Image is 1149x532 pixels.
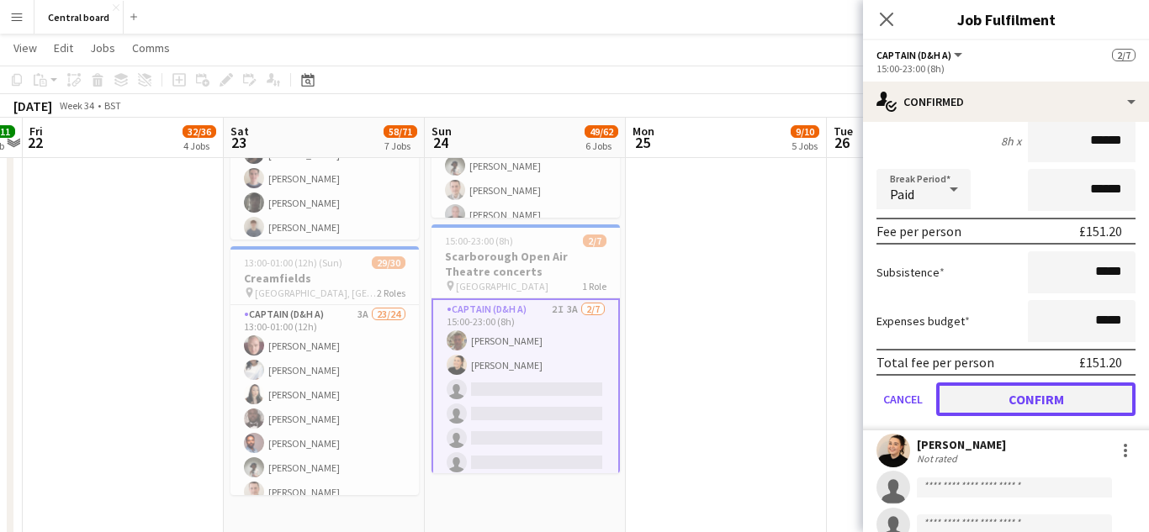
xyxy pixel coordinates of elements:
[1079,354,1122,371] div: £151.20
[432,298,620,505] app-card-role: Captain (D&H A)2I3A2/715:00-23:00 (8h)[PERSON_NAME][PERSON_NAME]
[831,133,853,152] span: 26
[432,249,620,279] h3: Scarborough Open Air Theatre concerts
[244,256,342,269] span: 13:00-01:00 (12h) (Sun)
[876,49,965,61] button: Captain (D&H A)
[876,382,929,416] button: Cancel
[630,133,654,152] span: 25
[917,437,1006,452] div: [PERSON_NAME]
[445,234,513,247] span: 15:00-23:00 (8h)
[384,125,417,138] span: 58/71
[384,140,416,152] div: 7 Jobs
[125,37,177,59] a: Comms
[429,133,452,152] span: 24
[29,124,43,139] span: Fri
[47,37,80,59] a: Edit
[230,271,419,286] h3: Creamfields
[255,287,377,299] span: [GEOGRAPHIC_DATA], [GEOGRAPHIC_DATA]
[876,354,994,371] div: Total fee per person
[7,37,44,59] a: View
[585,125,618,138] span: 49/62
[876,223,961,240] div: Fee per person
[917,452,961,465] div: Not rated
[585,140,617,152] div: 6 Jobs
[432,224,620,473] app-job-card: 15:00-23:00 (8h)2/7Scarborough Open Air Theatre concerts [GEOGRAPHIC_DATA]1 RoleCaptain (D&H A)2I...
[791,125,819,138] span: 9/10
[372,256,405,269] span: 29/30
[876,265,945,280] label: Subsistence
[90,40,115,55] span: Jobs
[876,313,970,329] label: Expenses budget
[56,99,98,112] span: Week 34
[83,37,122,59] a: Jobs
[890,186,914,203] span: Paid
[230,246,419,495] app-job-card: 13:00-01:00 (12h) (Sun)29/30Creamfields [GEOGRAPHIC_DATA], [GEOGRAPHIC_DATA]2 RolesCaptain (D&H A...
[583,234,606,247] span: 2/7
[230,124,249,139] span: Sat
[456,280,548,292] span: [GEOGRAPHIC_DATA]
[54,40,73,55] span: Edit
[1079,223,1122,240] div: £151.20
[792,140,818,152] div: 5 Jobs
[228,133,249,152] span: 23
[183,125,216,138] span: 32/36
[132,40,170,55] span: Comms
[104,99,121,112] div: BST
[13,40,37,55] span: View
[633,124,654,139] span: Mon
[183,140,215,152] div: 4 Jobs
[13,97,52,114] div: [DATE]
[863,82,1149,122] div: Confirmed
[582,280,606,292] span: 1 Role
[936,382,1136,416] button: Confirm
[27,133,43,152] span: 22
[1112,49,1136,61] span: 2/7
[432,124,452,139] span: Sun
[377,287,405,299] span: 2 Roles
[34,1,124,34] button: Central board
[863,8,1149,30] h3: Job Fulfilment
[876,62,1136,75] div: 15:00-23:00 (8h)
[1001,134,1021,149] div: 8h x
[876,49,951,61] span: Captain (D&H A)
[834,124,853,139] span: Tue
